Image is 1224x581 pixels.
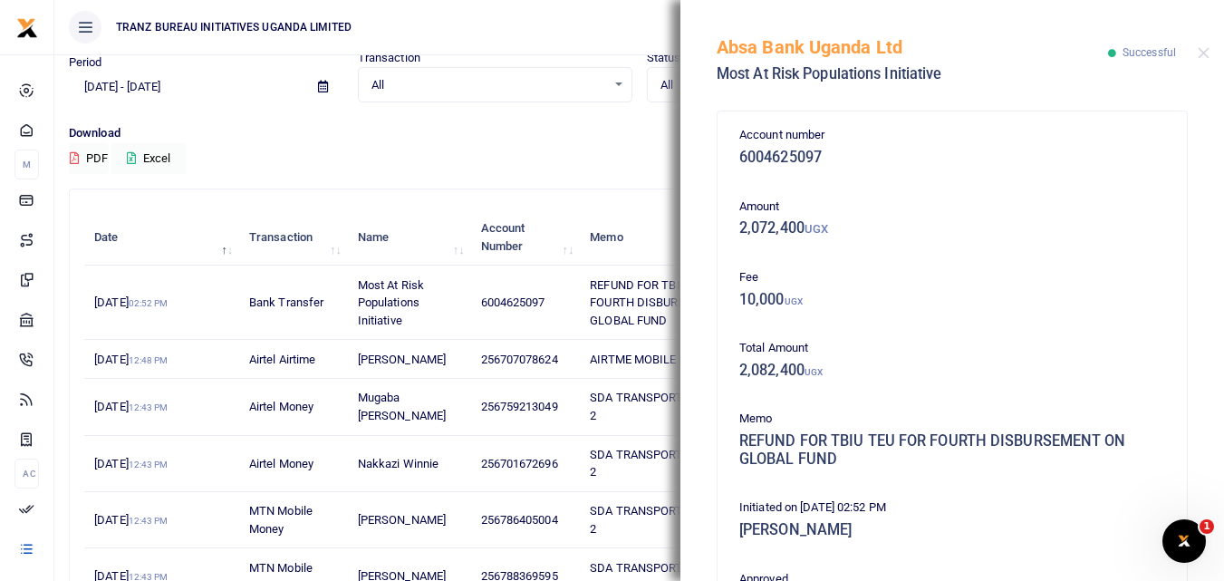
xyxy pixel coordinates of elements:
p: Amount [739,198,1165,217]
span: 256701672696 [481,457,558,470]
h5: 10,000 [739,291,1165,309]
h5: Absa Bank Uganda Ltd [717,36,1108,58]
p: Fee [739,268,1165,287]
span: [DATE] [94,513,168,527]
h5: 2,072,400 [739,219,1165,237]
span: REFUND FOR TBIU TEU FOR FOURTH DISBURSEMENT ON GLOBAL FUND [590,278,743,327]
h5: 2,082,400 [739,362,1165,380]
small: 12:43 PM [129,402,169,412]
span: Bank Transfer [249,295,323,309]
small: 02:52 PM [129,298,169,308]
span: SDA TRANSPORT MOBILE CLINIC 2 [590,504,767,536]
span: [DATE] [94,295,168,309]
span: SDA TRANSPORT MOBILE CLINIC 2 [590,391,767,422]
span: [DATE] [94,353,168,366]
img: logo-small [16,17,38,39]
span: [DATE] [94,457,168,470]
p: Total Amount [739,339,1165,358]
h5: 6004625097 [739,149,1165,167]
small: 12:48 PM [129,355,169,365]
span: SDA TRANSPORT MOBILE CLINIC 2 [590,448,767,479]
th: Memo: activate to sort column ascending [580,209,784,266]
p: Memo [739,410,1165,429]
small: UGX [805,367,823,377]
span: 6004625097 [481,295,545,309]
h5: Most At Risk Populations Initiative [717,65,1108,83]
th: Account Number: activate to sort column ascending [470,209,580,266]
th: Date: activate to sort column descending [84,209,239,266]
th: Transaction: activate to sort column ascending [239,209,348,266]
li: M [14,150,39,179]
span: MTN Mobile Money [249,504,313,536]
span: [PERSON_NAME] [358,353,446,366]
span: [PERSON_NAME] [358,513,446,527]
span: 1 [1200,519,1214,534]
p: Download [69,124,1210,143]
small: 12:43 PM [129,516,169,526]
span: Nakkazi Winnie [358,457,439,470]
small: UGX [805,222,828,236]
label: Period [69,53,102,72]
button: Excel [111,143,186,174]
span: Airtel Money [249,457,313,470]
span: All [660,76,895,94]
a: logo-small logo-large logo-large [16,20,38,34]
button: Close [1198,47,1210,59]
span: TRANZ BUREAU INITIATIVES UGANDA LIMITED [109,19,359,35]
input: select period [69,72,304,102]
th: Name: activate to sort column ascending [348,209,471,266]
button: PDF [69,143,109,174]
small: UGX [785,296,803,306]
span: All [371,76,606,94]
h5: REFUND FOR TBIU TEU FOR FOURTH DISBURSEMENT ON GLOBAL FUND [739,432,1165,468]
p: Initiated on [DATE] 02:52 PM [739,499,1165,518]
span: 256707078624 [481,353,558,366]
span: AIRTME MOBILE HEALTH CLINIC 2 [590,353,770,366]
span: [DATE] [94,400,168,413]
span: Airtel Money [249,400,313,413]
label: Transaction [358,49,420,67]
p: Account number [739,126,1165,145]
small: 12:43 PM [129,460,169,470]
label: Status [647,49,681,67]
iframe: Intercom live chat [1162,519,1206,563]
span: Airtel Airtime [249,353,315,366]
span: Mugaba [PERSON_NAME] [358,391,446,422]
span: 256786405004 [481,513,558,527]
span: 256759213049 [481,400,558,413]
li: Ac [14,459,39,489]
span: Most At Risk Populations Initiative [358,278,424,327]
h5: [PERSON_NAME] [739,521,1165,539]
span: Successful [1123,46,1176,59]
